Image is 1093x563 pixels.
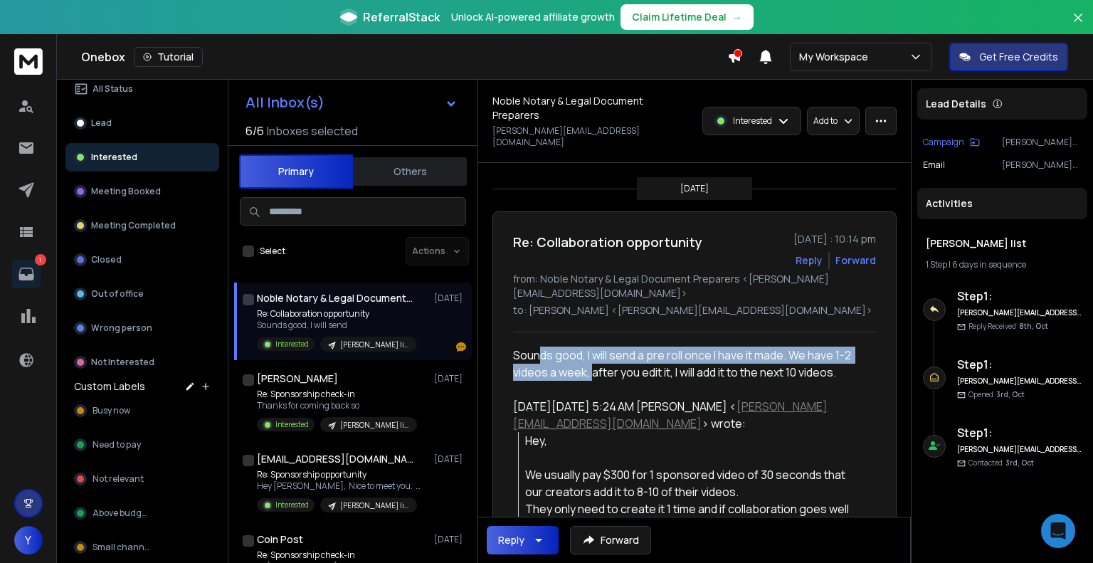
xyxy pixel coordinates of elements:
[65,431,219,459] button: Need to pay
[91,357,154,368] p: Not Interested
[926,258,947,270] span: 1 Step
[957,288,1082,305] h6: Step 1 :
[513,398,865,432] div: [DATE][DATE] 5:24 AM [PERSON_NAME] < > wrote:
[91,288,144,300] p: Out of office
[513,232,702,252] h1: Re: Collaboration opportunity
[926,236,1079,251] h1: [PERSON_NAME] list
[134,47,203,67] button: Tutorial
[340,340,408,350] p: [PERSON_NAME] list
[65,75,219,103] button: All Status
[81,47,727,67] div: Onebox
[957,444,1082,455] h6: [PERSON_NAME][EMAIL_ADDRESS][DOMAIN_NAME]
[492,125,690,148] p: [PERSON_NAME][EMAIL_ADDRESS][DOMAIN_NAME]
[257,372,338,386] h1: [PERSON_NAME]
[257,469,428,480] p: Re: Sponsorship opportunity
[487,526,559,554] button: Reply
[1005,458,1034,468] span: 3rd, Oct
[257,480,428,492] p: Hey [PERSON_NAME], Nice to meet you. What
[65,465,219,493] button: Not relevant
[680,183,709,194] p: [DATE]
[65,177,219,206] button: Meeting Booked
[245,95,324,110] h1: All Inbox(s)
[257,532,303,547] h1: Coin Post
[340,500,408,511] p: [PERSON_NAME] list
[996,389,1025,399] span: 3rd, Oct
[621,4,754,30] button: Claim Lifetime Deal→
[65,211,219,240] button: Meeting Completed
[793,232,876,246] p: [DATE] : 10:14 pm
[434,293,466,304] p: [DATE]
[91,322,152,334] p: Wrong person
[65,396,219,425] button: Busy now
[957,424,1082,441] h6: Step 1 :
[245,122,264,140] span: 6 / 6
[275,500,309,510] p: Interested
[513,347,865,381] div: Sounds good, I will send a pre roll once I have it made. We have 1-2 videos a week, after you edi...
[917,188,1087,219] div: Activities
[799,50,874,64] p: My Workspace
[957,376,1082,386] h6: [PERSON_NAME][EMAIL_ADDRESS][DOMAIN_NAME]
[93,542,152,553] span: Small channel
[257,400,417,411] p: Thanks for coming back so
[257,308,417,320] p: Re: Collaboration opportunity
[353,156,467,187] button: Others
[957,356,1082,373] h6: Step 1 :
[957,307,1082,318] h6: [PERSON_NAME][EMAIL_ADDRESS][DOMAIN_NAME]
[257,291,413,305] h1: Noble Notary & Legal Document Preparers
[74,379,145,394] h3: Custom Labels
[949,43,1068,71] button: Get Free Credits
[275,419,309,430] p: Interested
[968,458,1034,468] p: Contacted
[65,533,219,562] button: Small channel
[1041,514,1075,548] div: Open Intercom Messenger
[65,280,219,308] button: Out of office
[65,109,219,137] button: Lead
[12,260,41,288] a: 1
[513,272,876,300] p: from: Noble Notary & Legal Document Preparers <[PERSON_NAME][EMAIL_ADDRESS][DOMAIN_NAME]>
[952,258,1026,270] span: 6 days in sequence
[275,339,309,349] p: Interested
[93,405,130,416] span: Busy now
[968,389,1025,400] p: Opened
[93,473,144,485] span: Not relevant
[65,314,219,342] button: Wrong person
[923,137,964,148] p: Campaign
[1069,9,1087,43] button: Close banner
[732,10,742,24] span: →
[65,143,219,172] button: Interested
[363,9,440,26] span: ReferralStack
[498,533,524,547] div: Reply
[968,321,1048,332] p: Reply Received
[239,154,353,189] button: Primary
[570,526,651,554] button: Forward
[93,507,150,519] span: Above budget
[733,115,772,127] p: Interested
[923,159,945,171] p: Email
[835,253,876,268] div: Forward
[340,420,408,431] p: [PERSON_NAME] list
[434,534,466,545] p: [DATE]
[813,115,838,127] p: Add to
[257,549,417,561] p: Re: Sponsorship check-in
[434,453,466,465] p: [DATE]
[257,452,413,466] h1: [EMAIL_ADDRESS][DOMAIN_NAME]
[91,220,176,231] p: Meeting Completed
[267,122,358,140] h3: Inboxes selected
[91,117,112,129] p: Lead
[260,246,285,257] label: Select
[926,97,986,111] p: Lead Details
[926,259,1079,270] div: |
[796,253,823,268] button: Reply
[65,348,219,377] button: Not Interested
[234,88,469,117] button: All Inbox(s)
[979,50,1058,64] p: Get Free Credits
[257,320,417,331] p: Sounds good, I will send
[513,303,876,317] p: to: [PERSON_NAME] <[PERSON_NAME][EMAIL_ADDRESS][DOMAIN_NAME]>
[93,83,133,95] p: All Status
[14,526,43,554] button: Y
[1002,159,1082,171] p: [PERSON_NAME][EMAIL_ADDRESS][DOMAIN_NAME]
[35,254,46,265] p: 1
[434,373,466,384] p: [DATE]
